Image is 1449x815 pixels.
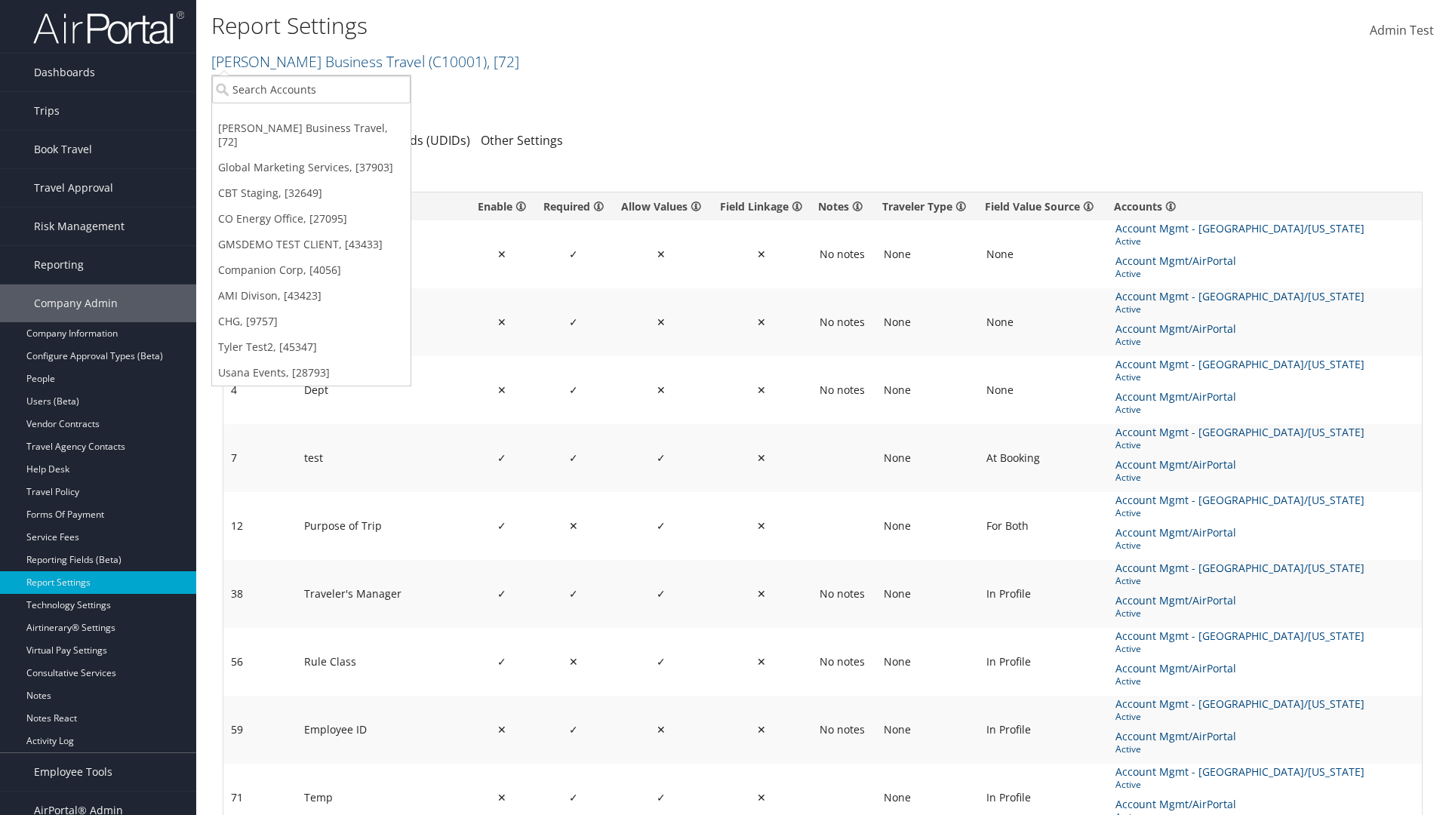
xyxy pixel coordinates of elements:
span: Accounting [1115,557,1175,574]
span: Account Mgmt - [GEOGRAPHIC_DATA]/[US_STATE] [1115,560,1367,577]
span: Account Mgmt/AirPortal [1115,389,1239,405]
td: test [297,424,469,492]
span: ✓ [497,518,506,533]
span: ✓ [657,790,666,804]
span: Reporting [34,246,84,284]
td: Rule Class [297,628,469,696]
h1: Report Settings [211,10,1026,42]
span: Active [1115,606,1253,620]
span: Account Mgmt/AirPortal [1115,796,1239,813]
div: ✔ indicates the toggle is On and there is an association between Reporting Fields that is documen... [717,198,806,214]
span: ✕ [657,722,666,737]
span: ✓ [569,315,578,329]
span: ✕ [757,790,766,804]
a: GMSDEMO TEST CLIENT, [43433] [212,232,411,257]
span: Active [1115,334,1253,349]
span: ✕ [569,654,578,669]
span: ✓ [497,451,506,465]
td: None [876,560,979,628]
span: ✕ [497,383,506,397]
td: None [876,492,979,560]
td: In Profile [979,696,1108,764]
td: None [876,424,979,492]
span: Active [1115,674,1253,688]
td: Dept [297,356,469,424]
td: None [979,220,1108,288]
span: Account Mgmt - [GEOGRAPHIC_DATA]/[US_STATE] [1115,696,1367,712]
div: ✔ indicates the toggle is On and the Reporting Field is active and will be used by downstream sys... [476,198,529,214]
td: Traveler's Manager [297,560,469,628]
span: ✓ [657,586,666,601]
td: 4 [223,356,297,424]
span: No notes [820,383,865,397]
a: Tyler Test2, [45347] [212,334,411,360]
a: [PERSON_NAME] Business Travel, [72] [212,115,411,155]
span: ✕ [657,383,666,397]
a: Other Settings [481,132,563,149]
a: CO Energy Office, [27095] [212,206,411,232]
td: None [876,696,979,764]
span: ✕ [757,315,766,329]
td: None [979,356,1108,424]
span: ✕ [757,451,766,465]
a: [PERSON_NAME] Business Travel [211,51,519,72]
span: ✕ [757,518,766,533]
span: Account Mgmt/AirPortal [1115,660,1239,677]
span: Account Mgmt/AirPortal [1115,457,1239,473]
td: None [979,288,1108,356]
span: No notes [820,655,865,669]
span: ✓ [569,790,578,804]
span: ✕ [569,518,578,533]
span: ✕ [757,383,766,397]
span: Account Mgmt - [GEOGRAPHIC_DATA]/[US_STATE] [1115,288,1367,305]
span: No notes [820,723,865,737]
span: ✕ [757,586,766,601]
span: Account Mgmt/AirPortal [1115,728,1239,745]
span: Trips [34,92,60,130]
img: airportal-logo.png [33,10,184,45]
span: ✕ [497,315,506,329]
a: Admin Test [1370,8,1434,54]
span: Active [1115,438,1371,452]
td: 56 [223,628,297,696]
span: Active [1115,742,1253,756]
span: Accounting [1115,761,1175,777]
span: Active [1115,234,1371,248]
span: Active [1115,709,1371,724]
span: ✕ [757,722,766,737]
span: ✕ [757,247,766,261]
td: 59 [223,696,297,764]
span: Active [1115,302,1371,316]
a: CHG, [9757] [212,309,411,334]
span: Accounting [1115,353,1175,370]
span: ✓ [569,383,578,397]
a: Companion Corp, [4056] [212,257,411,283]
span: ✓ [569,586,578,601]
td: For Both [979,492,1108,560]
span: Account Mgmt - [GEOGRAPHIC_DATA]/[US_STATE] [1115,764,1367,780]
a: Usana Events, [28793] [212,360,411,386]
span: Active [1115,574,1371,588]
span: Active [1115,777,1371,792]
span: Risk Management [34,208,125,245]
div: Displays all accounts who use the specific Report Field. [1114,198,1416,214]
span: Account Mgmt - [GEOGRAPHIC_DATA]/[US_STATE] [1115,628,1367,644]
span: Accounting [1115,693,1175,709]
span: ✓ [657,654,666,669]
span: ✓ [569,451,578,465]
span: Accounting [1115,421,1175,438]
td: None [876,356,979,424]
span: Active [1115,641,1371,656]
span: No notes [820,315,865,329]
span: ✕ [497,790,506,804]
span: ✕ [657,247,666,261]
td: 7 [223,424,297,492]
span: Active [1115,506,1371,520]
a: AMI Divison, [43423] [212,283,411,309]
span: Accounting [1115,285,1175,302]
span: ✓ [497,586,506,601]
span: Accounting [1115,625,1175,641]
span: Dashboards [34,54,95,91]
span: ( C10001 ) [429,51,487,72]
td: 12 [223,492,297,560]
